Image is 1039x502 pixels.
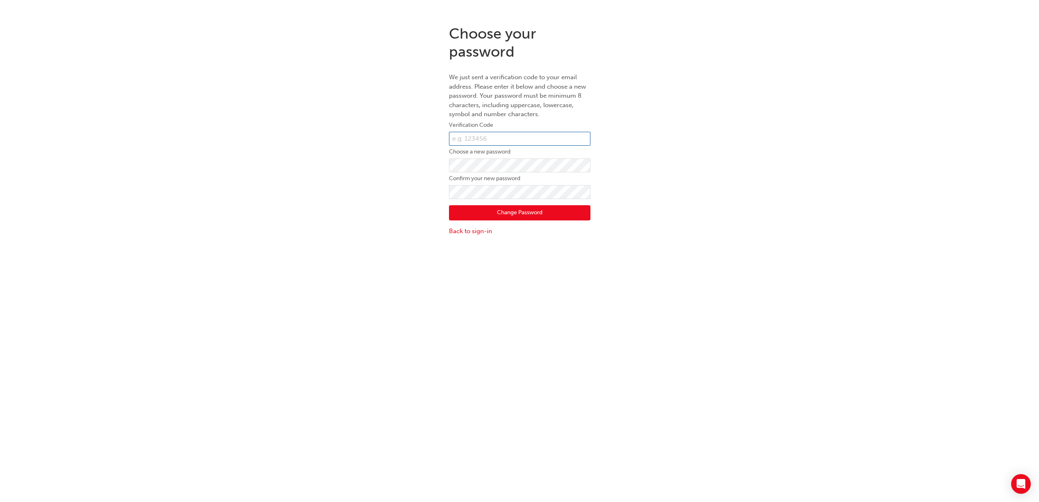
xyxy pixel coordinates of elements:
input: e.g. 123456 [449,132,590,146]
button: Change Password [449,205,590,221]
a: Back to sign-in [449,227,590,236]
div: Open Intercom Messenger [1011,474,1031,494]
label: Choose a new password [449,147,590,157]
label: Verification Code [449,120,590,130]
h1: Choose your password [449,25,590,60]
p: We just sent a verification code to your email address. Please enter it below and choose a new pa... [449,73,590,119]
label: Confirm your new password [449,174,590,183]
